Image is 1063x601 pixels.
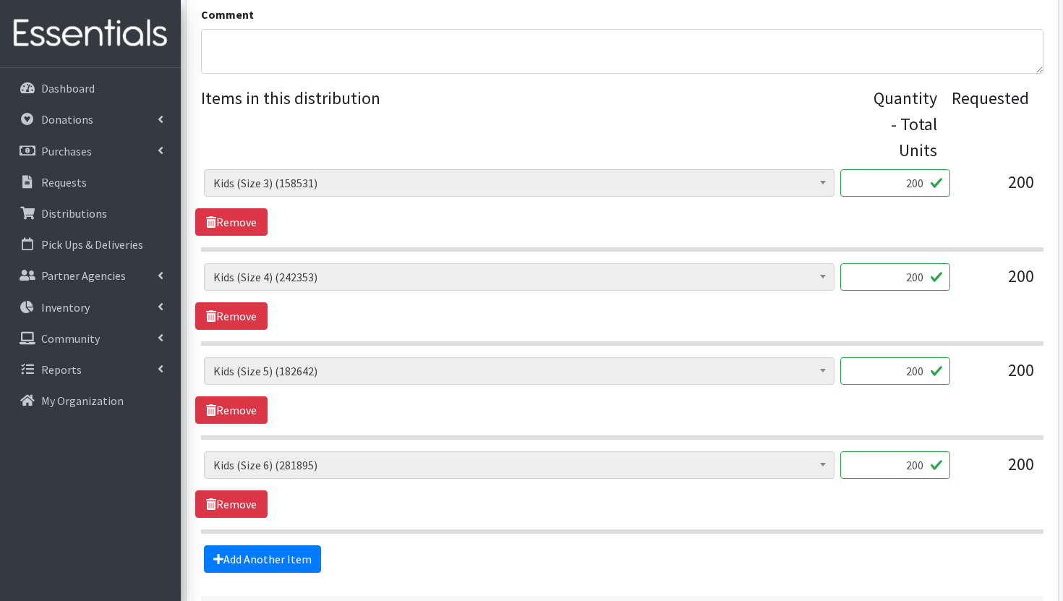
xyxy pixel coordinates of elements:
span: Kids (Size 5) (182642) [204,357,834,385]
div: 200 [962,451,1034,490]
p: My Organization [41,393,124,408]
a: Dashboard [6,74,175,103]
p: Distributions [41,206,107,221]
span: Kids (Size 5) (182642) [213,361,825,381]
span: Kids (Size 4) (242353) [204,263,834,291]
a: Remove [195,302,268,330]
a: Pick Ups & Deliveries [6,230,175,259]
a: Requests [6,168,175,197]
a: Distributions [6,199,175,228]
a: Remove [195,208,268,236]
a: Remove [195,396,268,424]
span: Kids (Size 3) (158531) [213,173,825,193]
a: Purchases [6,137,175,166]
a: Inventory [6,293,175,322]
input: Quantity [840,263,950,291]
a: Partner Agencies [6,261,175,290]
p: Pick Ups & Deliveries [41,237,143,252]
p: Donations [41,112,93,127]
span: Kids (Size 3) (158531) [204,169,834,197]
div: Requested [952,85,1029,163]
div: 200 [962,357,1034,396]
a: Remove [195,490,268,518]
a: Add Another Item [204,545,321,573]
input: Quantity [840,169,950,197]
p: Reports [41,362,82,377]
input: Quantity [840,357,950,385]
img: HumanEssentials [6,9,175,58]
a: Community [6,324,175,353]
div: 200 [962,169,1034,208]
p: Requests [41,175,87,189]
div: Quantity - Total Units [874,85,937,163]
label: Comment [201,6,254,23]
p: Partner Agencies [41,268,126,283]
p: Purchases [41,144,92,158]
p: Dashboard [41,81,95,95]
div: 200 [962,263,1034,302]
a: Reports [6,355,175,384]
span: Kids (Size 6) (281895) [213,455,825,475]
p: Community [41,331,100,346]
input: Quantity [840,451,950,479]
a: My Organization [6,386,175,415]
span: Kids (Size 6) (281895) [204,451,834,479]
a: Donations [6,105,175,134]
p: Inventory [41,300,90,315]
span: Kids (Size 4) (242353) [213,267,825,287]
legend: Items in this distribution [201,85,874,158]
